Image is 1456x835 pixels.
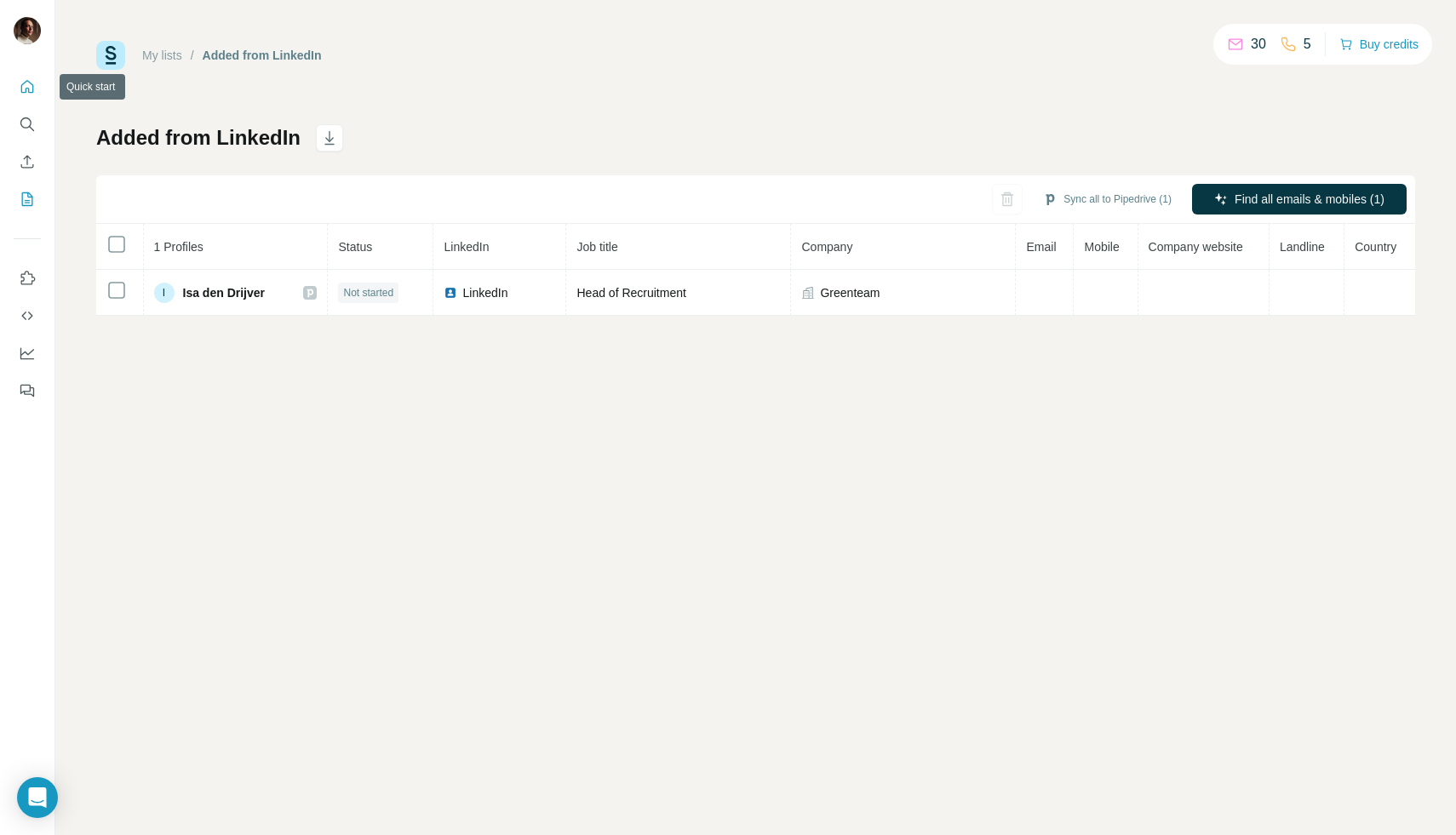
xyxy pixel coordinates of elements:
[14,375,41,406] button: Feedback
[1031,186,1184,212] button: Sync all to Pipedrive (1)
[801,240,852,254] span: Company
[576,286,685,300] span: Head of Recruitment
[96,41,125,70] img: Surfe Logo
[14,109,41,140] button: Search
[14,71,41,102] button: Quick start
[343,285,393,300] span: Not started
[444,286,457,300] img: LinkedIn logo
[14,184,41,214] button: My lists
[820,284,880,301] span: Greenteam
[1339,32,1419,56] button: Buy credits
[14,338,41,369] button: Dashboard
[1304,34,1311,54] p: 5
[576,240,617,254] span: Job title
[462,284,507,301] span: LinkedIn
[444,240,489,254] span: LinkedIn
[96,124,301,152] h1: Added from LinkedIn
[1192,184,1407,214] button: Find all emails & mobiles (1)
[191,47,194,64] li: /
[17,777,58,818] div: Open Intercom Messenger
[1235,191,1384,208] span: Find all emails & mobiles (1)
[154,240,203,254] span: 1 Profiles
[14,17,41,44] img: Avatar
[1149,240,1243,254] span: Company website
[1251,34,1266,54] p: 30
[14,300,41,331] button: Use Surfe API
[203,47,322,64] div: Added from LinkedIn
[183,284,266,301] span: Isa den Drijver
[154,283,175,303] div: I
[1355,240,1396,254] span: Country
[338,240,372,254] span: Status
[1280,240,1325,254] span: Landline
[14,146,41,177] button: Enrich CSV
[142,49,182,62] a: My lists
[14,263,41,294] button: Use Surfe on LinkedIn
[1026,240,1056,254] span: Email
[1084,240,1119,254] span: Mobile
